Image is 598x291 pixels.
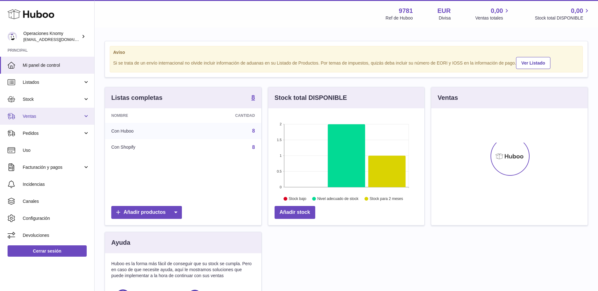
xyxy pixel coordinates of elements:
[280,185,282,189] text: 0
[438,7,451,15] strong: EUR
[275,94,347,102] h3: Stock total DISPONIBLE
[23,130,83,136] span: Pedidos
[475,7,510,21] a: 0,00 Ventas totales
[475,15,510,21] span: Ventas totales
[252,94,255,100] strong: 8
[23,37,93,42] span: [EMAIL_ADDRESS][DOMAIN_NAME]
[317,197,359,201] text: Nivel adecuado de stock
[535,15,590,21] span: Stock total DISPONIBLE
[491,7,503,15] span: 0,00
[23,31,80,43] div: Operaciones Knomy
[571,7,583,15] span: 0,00
[386,15,413,21] div: Ref de Huboo
[8,32,17,41] img: operaciones@selfkit.com
[252,128,255,134] a: 8
[23,232,90,238] span: Devoluciones
[23,96,83,102] span: Stock
[111,238,130,247] h3: Ayuda
[23,181,90,187] span: Incidencias
[23,147,90,153] span: Uso
[277,138,282,142] text: 1.5
[23,198,90,204] span: Canales
[252,94,255,102] a: 8
[399,7,413,15] strong: 9781
[370,197,403,201] text: Stock para 2 meses
[23,164,83,170] span: Facturación y pagos
[439,15,451,21] div: Divisa
[105,123,188,139] td: Con Huboo
[105,139,188,156] td: Con Shopify
[438,94,458,102] h3: Ventas
[113,49,579,55] strong: Aviso
[111,261,255,279] p: Huboo es la forma más fácil de conseguir que su stock se cumpla. Pero en caso de que necesite ayu...
[252,145,255,150] a: 8
[23,113,83,119] span: Ventas
[111,94,162,102] h3: Listas completas
[280,122,282,126] text: 2
[113,56,579,69] div: Si se trata de un envío internacional no olvide incluir información de aduanas en su Listado de P...
[277,169,282,173] text: 0.5
[516,57,550,69] a: Ver Listado
[275,206,315,219] a: Añadir stock
[188,108,261,123] th: Cantidad
[23,79,83,85] span: Listados
[535,7,590,21] a: 0,00 Stock total DISPONIBLE
[111,206,182,219] a: Añadir productos
[8,245,87,257] a: Cerrar sesión
[23,62,90,68] span: Mi panel de control
[105,108,188,123] th: Nombre
[23,215,90,221] span: Configuración
[289,197,306,201] text: Stock bajo
[280,154,282,157] text: 1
